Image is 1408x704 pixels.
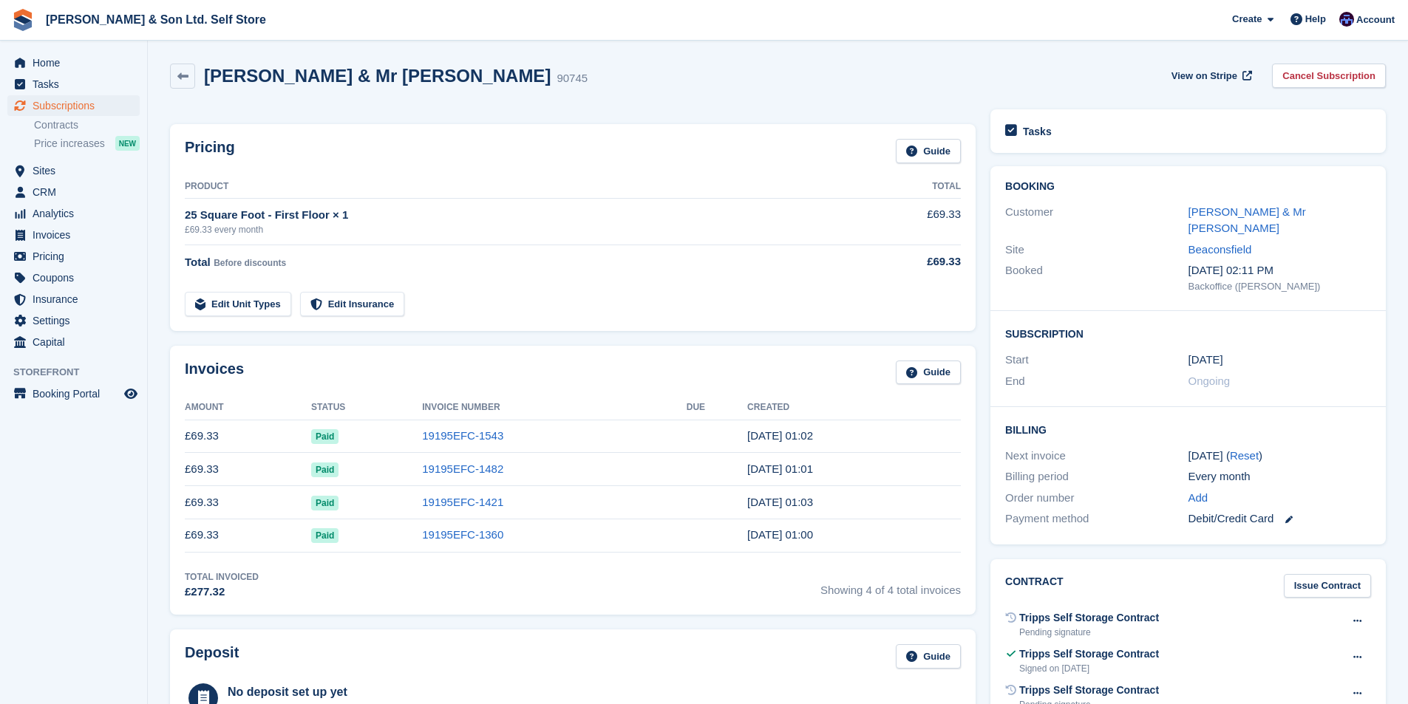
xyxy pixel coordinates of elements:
div: £69.33 [857,253,961,270]
span: Booking Portal [33,383,121,404]
a: Cancel Subscription [1272,64,1386,88]
td: £69.33 [185,453,311,486]
div: 90745 [557,70,588,87]
a: Guide [896,644,961,669]
div: Backoffice ([PERSON_NAME]) [1188,279,1371,294]
a: menu [7,182,140,202]
a: Contracts [34,118,140,132]
h2: Billing [1005,422,1371,437]
span: Capital [33,332,121,352]
a: Preview store [122,385,140,403]
span: Tasks [33,74,121,95]
td: £69.33 [185,486,311,519]
div: Booked [1005,262,1188,293]
th: Due [687,396,747,420]
div: £277.32 [185,584,259,601]
a: menu [7,289,140,310]
div: 25 Square Foot - First Floor × 1 [185,207,857,224]
span: Paid [311,462,339,477]
div: [DATE] ( ) [1188,448,1371,465]
td: £69.33 [185,519,311,552]
th: Total [857,175,961,199]
div: Order number [1005,490,1188,507]
a: menu [7,95,140,116]
img: stora-icon-8386f47178a22dfd0bd8f6a31ec36ba5ce8667c1dd55bd0f319d3a0aa187defe.svg [12,9,34,31]
a: 19195EFC-1482 [422,462,503,475]
span: Coupons [33,267,121,288]
th: Amount [185,396,311,420]
span: Before discounts [214,258,286,268]
span: Showing 4 of 4 total invoices [820,570,961,601]
a: menu [7,74,140,95]
a: Edit Insurance [300,292,405,316]
a: menu [7,203,140,224]
span: Help [1305,12,1326,27]
td: £69.33 [857,198,961,245]
span: Paid [311,496,339,510]
a: 19195EFC-1543 [422,429,503,442]
div: Debit/Credit Card [1188,510,1371,527]
a: menu [7,332,140,352]
span: Ongoing [1188,375,1231,387]
a: 19195EFC-1360 [422,528,503,541]
h2: Invoices [185,360,244,385]
a: menu [7,383,140,404]
div: £69.33 every month [185,223,857,236]
h2: Subscription [1005,326,1371,341]
span: Sites [33,160,121,181]
span: Settings [33,310,121,331]
time: 2025-08-27 00:01:26 UTC [747,462,813,475]
div: Site [1005,242,1188,259]
div: Payment method [1005,510,1188,527]
span: Price increases [34,137,105,151]
div: Start [1005,352,1188,369]
th: Status [311,396,422,420]
a: Price increases NEW [34,135,140,151]
time: 2025-06-27 00:00:00 UTC [1188,352,1223,369]
time: 2025-06-27 00:00:48 UTC [747,528,813,541]
span: Create [1232,12,1262,27]
a: menu [7,267,140,288]
img: Josey Kitching [1339,12,1354,27]
a: menu [7,52,140,73]
div: Tripps Self Storage Contract [1019,646,1159,662]
a: Reset [1230,449,1259,462]
div: No deposit set up yet [228,683,532,701]
td: £69.33 [185,420,311,453]
span: Account [1356,13,1395,27]
a: Add [1188,490,1208,507]
a: Edit Unit Types [185,292,291,316]
h2: Deposit [185,644,239,669]
th: Created [747,396,961,420]
a: View on Stripe [1166,64,1255,88]
div: Billing period [1005,468,1188,485]
div: Tripps Self Storage Contract [1019,683,1159,698]
span: CRM [33,182,121,202]
h2: Tasks [1023,125,1052,138]
div: Signed on [DATE] [1019,662,1159,675]
span: Home [33,52,121,73]
a: Issue Contract [1284,574,1371,598]
div: NEW [115,136,140,151]
th: Product [185,175,857,199]
h2: Contract [1005,574,1064,598]
a: menu [7,310,140,331]
span: Invoices [33,225,121,245]
span: View on Stripe [1171,69,1237,83]
div: Pending signature [1019,626,1159,639]
div: Tripps Self Storage Contract [1019,610,1159,626]
a: [PERSON_NAME] & Mr [PERSON_NAME] [1188,205,1306,235]
span: Pricing [33,246,121,267]
time: 2025-07-27 00:03:22 UTC [747,496,813,508]
a: menu [7,246,140,267]
div: [DATE] 02:11 PM [1188,262,1371,279]
h2: [PERSON_NAME] & Mr [PERSON_NAME] [204,66,551,86]
div: End [1005,373,1188,390]
h2: Pricing [185,139,235,163]
a: Beaconsfield [1188,243,1252,256]
span: Paid [311,429,339,444]
th: Invoice Number [422,396,687,420]
span: Insurance [33,289,121,310]
span: Paid [311,528,339,543]
div: Every month [1188,468,1371,485]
